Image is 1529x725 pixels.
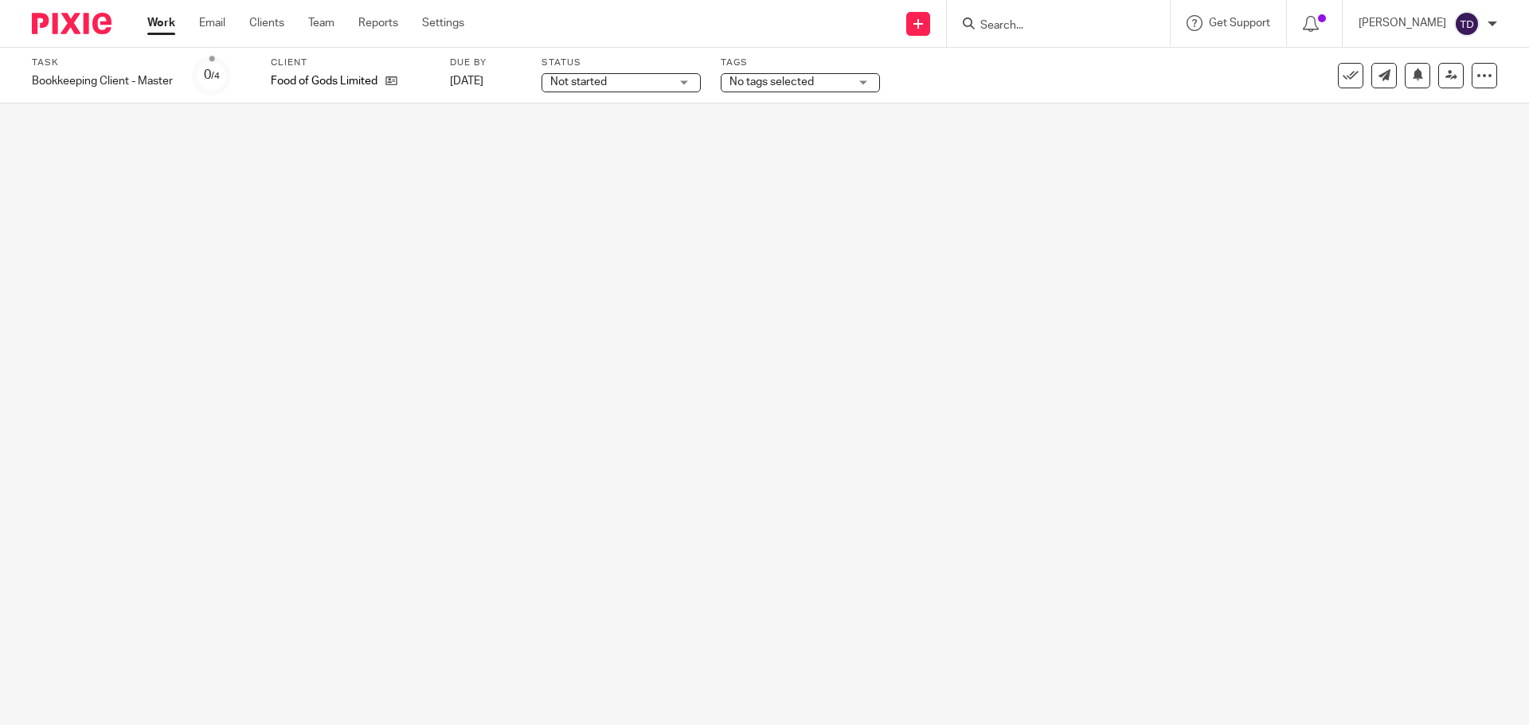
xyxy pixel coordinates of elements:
label: Status [542,57,701,69]
div: 0 [204,66,220,84]
small: /4 [211,72,220,80]
a: Send new email to Food of Gods Limited [1371,63,1397,88]
input: Search [979,19,1122,33]
div: Bookkeeping Client - Master [32,73,173,89]
label: Tags [721,57,880,69]
p: Food of Gods Limited [271,73,377,89]
img: Pixie [32,13,111,34]
img: svg%3E [1454,11,1480,37]
label: Due by [450,57,522,69]
a: Reports [358,15,398,31]
label: Client [271,57,430,69]
a: Reassign task [1438,63,1464,88]
span: Get Support [1209,18,1270,29]
label: Task [32,57,173,69]
span: [DATE] [450,76,483,87]
p: [PERSON_NAME] [1359,15,1446,31]
button: Snooze task [1405,63,1430,88]
span: Not started [550,76,607,88]
a: Clients [249,15,284,31]
span: No tags selected [729,76,814,88]
a: Work [147,15,175,31]
i: Open client page [385,75,397,87]
a: Team [308,15,334,31]
a: Settings [422,15,464,31]
a: Email [199,15,225,31]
